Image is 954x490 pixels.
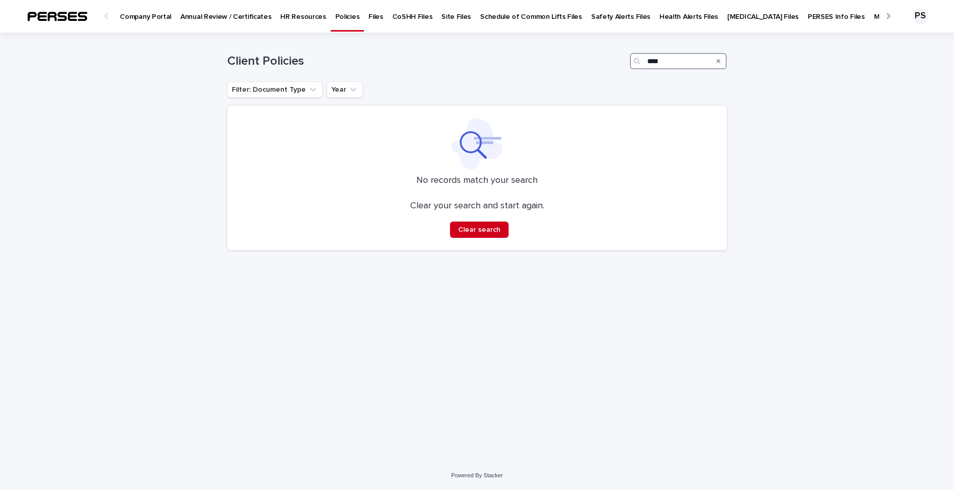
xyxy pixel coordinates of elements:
[410,201,544,212] p: Clear your search and start again.
[630,53,727,69] input: Search
[240,175,714,186] p: No records match your search
[327,81,363,98] button: Year
[458,226,500,233] span: Clear search
[450,222,509,238] button: Clear search
[227,81,323,98] button: Filter: Document Type
[912,8,929,24] div: PS
[20,6,94,26] img: tSkXltGzRgGXHrgo7SoP
[451,472,502,478] a: Powered By Stacker
[227,54,626,69] h1: Client Policies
